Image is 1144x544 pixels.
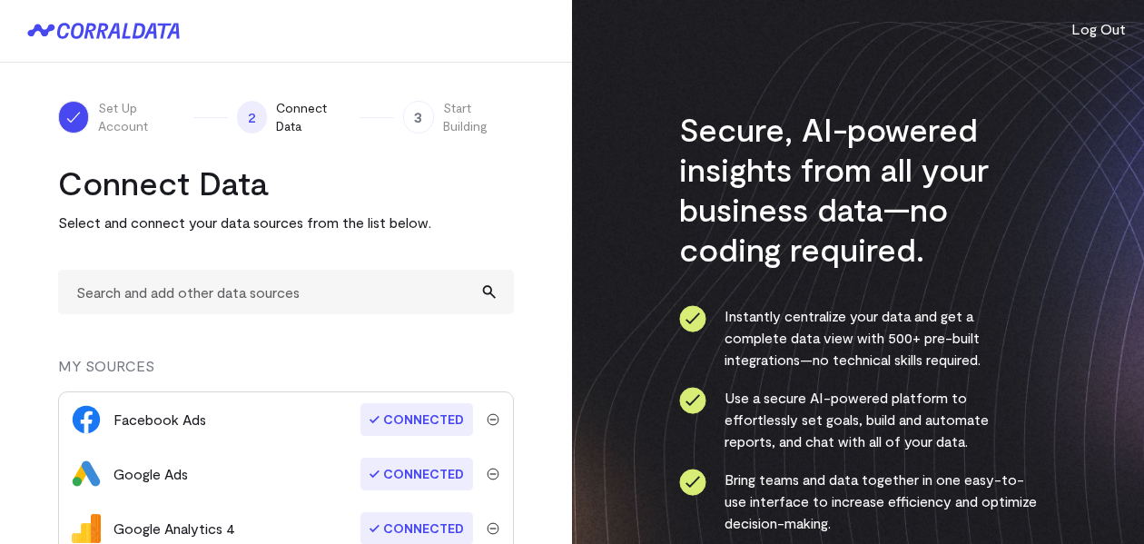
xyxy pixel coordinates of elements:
[443,99,514,135] span: Start Building
[113,518,235,539] div: Google Analytics 4
[360,403,473,436] span: Connected
[679,387,706,414] img: ico-check-circle-4b19435c.svg
[113,463,188,485] div: Google Ads
[679,387,1038,452] li: Use a secure AI-powered platform to effortlessly set goals, build and automate reports, and chat ...
[360,458,473,490] span: Connected
[487,468,499,480] img: trash-40e54a27.svg
[679,305,706,332] img: ico-check-circle-4b19435c.svg
[276,99,350,135] span: Connect Data
[679,469,706,496] img: ico-check-circle-4b19435c.svg
[403,101,434,134] span: 3
[679,109,1038,269] h3: Secure, AI-powered insights from all your business data—no coding required.
[58,163,514,203] h2: Connect Data
[487,413,499,426] img: trash-40e54a27.svg
[679,469,1038,534] li: Bring teams and data together in one easy-to-use interface to increase efficiency and optimize de...
[72,514,101,543] img: google_analytics_4-4ee20295.svg
[237,101,268,134] span: 2
[64,108,83,126] img: ico-check-white-5ff98cb1.svg
[679,305,1038,371] li: Instantly centralize your data and get a complete data view with 500+ pre-built integrations—no t...
[58,355,514,391] div: MY SOURCES
[58,212,514,233] p: Select and connect your data sources from the list below.
[72,460,101,489] img: google_ads-c8121f33.png
[58,270,514,314] input: Search and add other data sources
[487,522,499,535] img: trash-40e54a27.svg
[1071,18,1126,40] button: Log Out
[98,99,184,135] span: Set Up Account
[113,409,206,430] div: Facebook Ads
[72,405,101,434] img: facebook_ads-56946ca1.svg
